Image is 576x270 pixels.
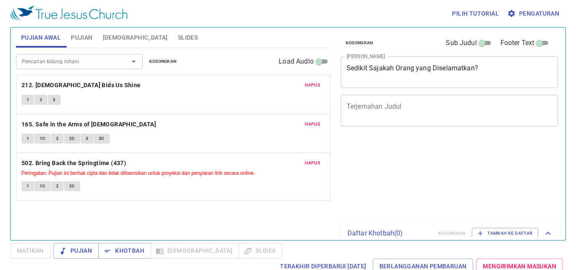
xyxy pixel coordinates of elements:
span: Tambah ke Daftar [477,230,533,237]
b: 502. Bring Back the Springtime (437) [22,158,126,168]
button: 3 [48,95,60,105]
span: 2 [56,135,59,142]
button: 1 [22,134,34,144]
button: 502. Bring Back the Springtime (437) [22,158,128,168]
span: Kosongkan [346,39,373,47]
span: [DEMOGRAPHIC_DATA] [103,32,168,43]
span: Pilih tutorial [452,8,499,19]
button: Pengaturan [506,6,563,21]
button: 1 [22,181,34,191]
button: Kosongkan [144,56,182,67]
span: Slides [178,32,198,43]
span: Pujian [60,246,92,256]
span: 1C [40,135,46,142]
span: 1 [27,96,29,104]
small: Peringatan: Pujian ini berhak cipta dan tidak dilisensikan untuk proyeksi dan penyiaran lirik sec... [22,170,255,176]
button: Pujian [54,243,99,259]
button: Pilih tutorial [449,6,502,21]
span: Footer Text [501,38,535,48]
span: 3 [53,96,55,104]
span: Pengaturan [509,8,559,19]
button: 2 [35,95,47,105]
button: Hapus [300,158,325,168]
div: Daftar Khotbah(0)KosongkanTambah ke Daftar [341,219,560,247]
p: Daftar Khotbah ( 0 ) [347,228,431,238]
button: 1C [35,134,51,144]
img: True Jesus Church [10,6,127,21]
b: 212. [DEMOGRAPHIC_DATA] Bids Us Shine [22,80,141,91]
span: Hapus [305,120,320,128]
span: 2 [56,182,59,190]
span: 1 [27,135,29,142]
span: 3C [99,135,105,142]
button: 2 [51,181,64,191]
button: Kosongkan [341,38,378,48]
b: 165. Safe in the Arms of [DEMOGRAPHIC_DATA] [22,119,156,130]
span: Pujian Awal [21,32,61,43]
span: Khotbah [105,246,144,256]
button: 165. Safe in the Arms of [DEMOGRAPHIC_DATA] [22,119,158,130]
button: Khotbah [98,243,151,259]
span: 3 [86,135,88,142]
button: 3 [81,134,93,144]
span: Hapus [305,159,320,167]
span: Sub Judul [446,38,476,48]
span: Kosongkan [149,58,177,65]
span: 1C [40,182,46,190]
button: Open [128,56,140,67]
span: Hapus [305,81,320,89]
span: 2C [69,182,75,190]
button: 2C [64,134,80,144]
span: 2C [69,135,75,142]
span: 1 [27,182,29,190]
button: 2C [64,181,80,191]
button: Hapus [300,119,325,129]
button: 2 [51,134,64,144]
button: Hapus [300,80,325,90]
span: 2 [40,96,42,104]
iframe: from-child [337,135,516,216]
button: Tambah ke Daftar [472,228,538,239]
button: 1C [35,181,51,191]
button: 1 [22,95,34,105]
span: Pujian [71,32,92,43]
textarea: Sedikit Sajakah Orang yang Diselamatkan? [347,64,552,80]
span: Load Audio [279,56,314,67]
button: 212. [DEMOGRAPHIC_DATA] Bids Us Shine [22,80,142,91]
button: 3C [94,134,110,144]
